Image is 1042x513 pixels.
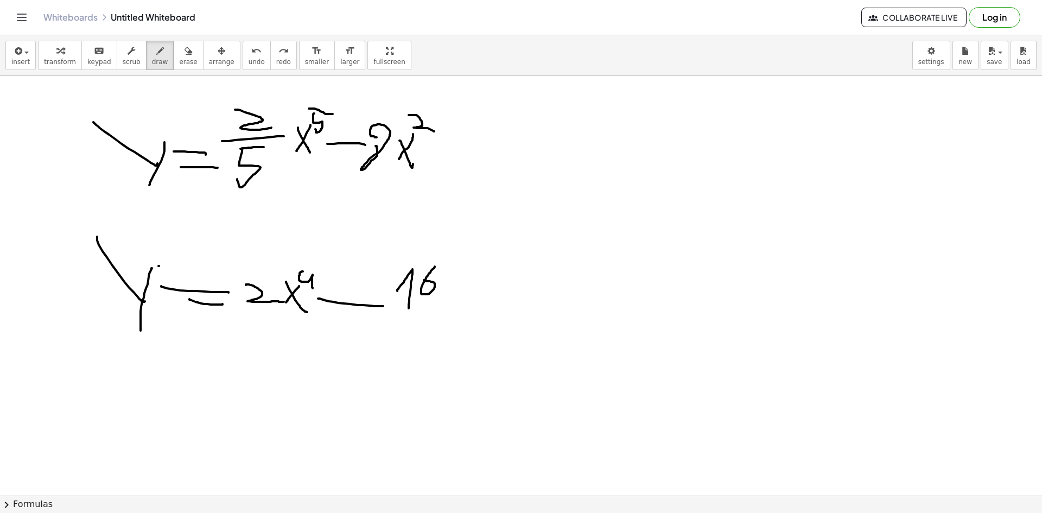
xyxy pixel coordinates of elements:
[1011,41,1037,70] button: load
[969,7,1020,28] button: Log in
[251,45,262,58] i: undo
[1016,58,1031,66] span: load
[981,41,1008,70] button: save
[958,58,972,66] span: new
[209,58,234,66] span: arrange
[81,41,117,70] button: keyboardkeypad
[94,45,104,58] i: keyboard
[987,58,1002,66] span: save
[152,58,168,66] span: draw
[861,8,967,27] button: Collaborate Live
[912,41,950,70] button: settings
[276,58,291,66] span: redo
[367,41,411,70] button: fullscreen
[278,45,289,58] i: redo
[179,58,197,66] span: erase
[345,45,355,58] i: format_size
[312,45,322,58] i: format_size
[44,58,76,66] span: transform
[87,58,111,66] span: keypad
[43,12,98,23] a: Whiteboards
[203,41,240,70] button: arrange
[952,41,979,70] button: new
[243,41,271,70] button: undoundo
[11,58,30,66] span: insert
[117,41,147,70] button: scrub
[299,41,335,70] button: format_sizesmaller
[249,58,265,66] span: undo
[173,41,203,70] button: erase
[373,58,405,66] span: fullscreen
[13,9,30,26] button: Toggle navigation
[334,41,365,70] button: format_sizelarger
[38,41,82,70] button: transform
[5,41,36,70] button: insert
[146,41,174,70] button: draw
[340,58,359,66] span: larger
[918,58,944,66] span: settings
[123,58,141,66] span: scrub
[305,58,329,66] span: smaller
[270,41,297,70] button: redoredo
[871,12,957,22] span: Collaborate Live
